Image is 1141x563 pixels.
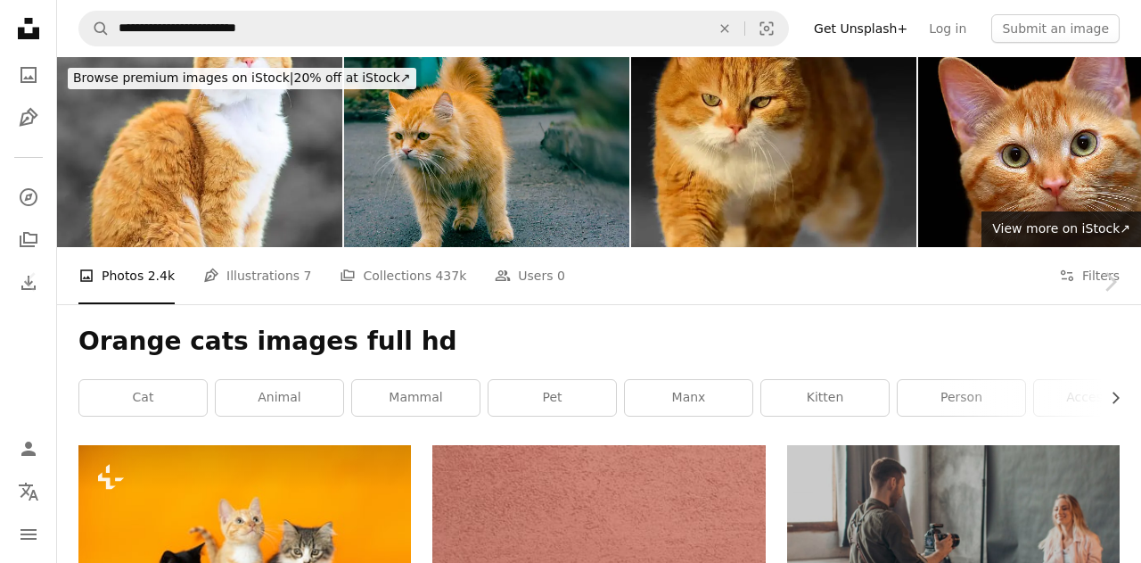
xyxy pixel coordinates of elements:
button: scroll list to the right [1099,380,1120,416]
a: person [898,380,1025,416]
button: Menu [11,517,46,552]
a: View more on iStock↗ [981,211,1141,247]
a: cat [79,380,207,416]
button: Language [11,474,46,509]
button: Filters [1059,247,1120,304]
a: Illustrations 7 [203,247,311,304]
button: Visual search [745,12,788,46]
a: Log in [918,14,977,43]
span: View more on iStock ↗ [992,221,1130,236]
a: Get Unsplash+ [803,14,918,43]
a: kitten [761,380,889,416]
img: Cute orange domestic cat walking and strolling outside in winter with bright sunlight _ Beautiful... [631,57,916,247]
a: manx [625,380,752,416]
span: 0 [557,266,565,286]
div: 20% off at iStock ↗ [68,68,416,89]
a: Next [1079,196,1141,368]
a: Photos [11,57,46,93]
a: animal [216,380,343,416]
img: Beautiful orange house cat with thick fur meowing and looking around with colorful eyes [57,57,342,247]
a: mammal [352,380,480,416]
a: pet [488,380,616,416]
button: Clear [705,12,744,46]
a: Collections 437k [340,247,466,304]
a: Log in / Sign up [11,431,46,467]
a: Explore [11,179,46,215]
span: Browse premium images on iStock | [73,70,293,85]
form: Find visuals sitewide [78,11,789,46]
a: Users 0 [495,247,565,304]
span: 7 [304,266,312,286]
h1: Orange cats images full hd [78,326,1120,358]
button: Search Unsplash [79,12,110,46]
button: Submit an image [991,14,1120,43]
span: 437k [435,266,466,286]
a: Illustrations [11,100,46,136]
a: Browse premium images on iStock|20% off at iStock↗ [57,57,427,100]
img: adult domestic cat [344,57,629,247]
